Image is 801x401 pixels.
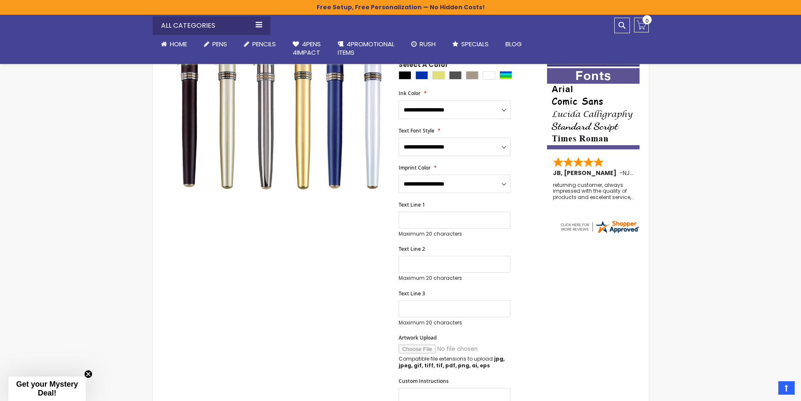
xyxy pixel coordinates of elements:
[170,40,187,48] span: Home
[505,40,522,48] span: Blog
[196,35,235,53] a: Pens
[547,68,640,149] img: font-personalization-examples
[483,71,495,80] div: White
[497,35,530,53] a: Blog
[553,182,634,200] div: returning customer, always impressed with the quality of products and excelent service, will retu...
[399,275,510,281] p: Maximum 20 characters
[403,35,444,53] a: Rush
[432,71,445,80] div: Gold
[212,40,227,48] span: Pens
[399,201,425,208] span: Text Line 1
[252,40,276,48] span: Pencils
[399,377,449,385] span: Custom Instructions
[399,334,436,341] span: Artwork Upload
[559,229,640,236] a: 4pens.com certificate URL
[449,71,462,80] div: Gunmetal
[553,169,619,177] span: JB, [PERSON_NAME]
[619,169,693,177] span: - ,
[559,219,640,234] img: 4pens.com widget logo
[153,16,270,35] div: All Categories
[235,35,284,53] a: Pencils
[84,370,93,378] button: Close teaser
[399,90,420,97] span: Ink Color
[399,71,411,80] div: Black
[399,164,431,171] span: Imprint Color
[16,380,78,397] span: Get your Mystery Deal!
[338,40,394,57] span: 4PROMOTIONAL ITEMS
[623,169,633,177] span: NJ
[399,355,505,369] strong: jpg, jpeg, gif, tiff, tif, pdf, png, ai, eps
[329,35,403,62] a: 4PROMOTIONALITEMS
[153,35,196,53] a: Home
[293,40,321,57] span: 4Pens 4impact
[420,40,436,48] span: Rush
[284,35,329,62] a: 4Pens4impact
[399,319,510,326] p: Maximum 20 characters
[634,18,649,32] a: 0
[444,35,497,53] a: Specials
[732,378,801,401] iframe: Google Customer Reviews
[8,377,86,401] div: Get your Mystery Deal!Close teaser
[645,17,649,25] span: 0
[399,356,510,369] p: Compatible file extensions to upload:
[399,60,448,72] span: Select A Color
[399,127,434,134] span: Text Font Style
[466,71,478,80] div: Nickel
[461,40,489,48] span: Specials
[415,71,428,80] div: Blue
[500,71,512,80] div: Assorted
[399,245,425,252] span: Text Line 2
[399,231,510,237] p: Maximum 20 characters
[399,290,425,297] span: Text Line 3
